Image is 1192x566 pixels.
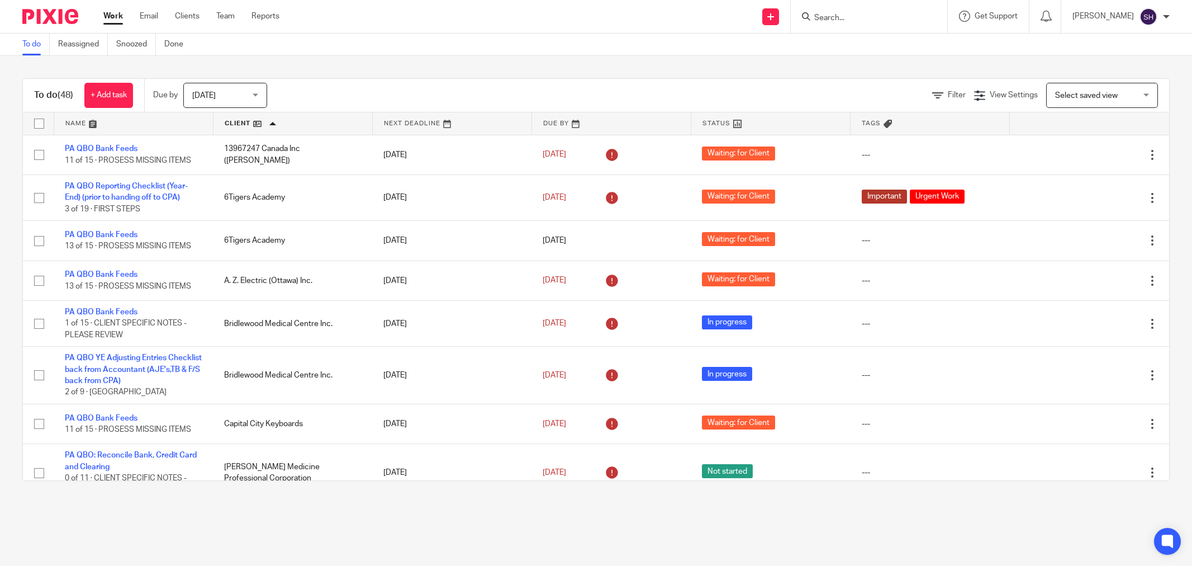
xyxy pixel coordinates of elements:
span: (48) [58,91,73,100]
span: Waiting: for Client [702,232,775,246]
td: [DATE] [372,444,531,502]
span: 11 of 15 · PROSESS MISSING ITEMS [65,157,191,164]
td: A. Z. Electric (Ottawa) Inc. [213,261,372,300]
div: --- [862,318,999,329]
a: PA QBO Bank Feeds [65,414,137,422]
span: 3 of 19 · FIRST STEPS [65,205,140,213]
div: --- [862,418,999,430]
div: --- [862,467,999,478]
td: [DATE] [372,135,531,174]
span: [DATE] [543,320,566,328]
a: Reassigned [58,34,108,55]
span: Waiting: for Client [702,190,775,204]
a: PA QBO YE Adjusting Entries Checklist back from Accountant (AJE's,TB & F/S back from CPA) [65,354,202,385]
span: 13 of 15 · PROSESS MISSING ITEMS [65,282,191,290]
p: [PERSON_NAME] [1072,11,1134,22]
td: 13967247 Canada Inc ([PERSON_NAME]) [213,135,372,174]
h1: To do [34,89,73,101]
span: Urgent Work [910,190,965,204]
span: Get Support [975,12,1018,20]
span: 11 of 15 · PROSESS MISSING ITEMS [65,426,191,433]
span: Tags [862,120,881,126]
td: Bridlewood Medical Centre Inc. [213,300,372,346]
span: In progress [702,367,752,381]
td: [DATE] [372,300,531,346]
div: --- [862,235,999,246]
span: Waiting: for Client [702,416,775,430]
span: [DATE] [543,194,566,201]
td: Bridlewood Medical Centre Inc. [213,347,372,404]
td: [DATE] [372,221,531,261]
span: 1 of 15 · CLIENT SPECIFIC NOTES - PLEASE REVIEW [65,320,187,339]
span: In progress [702,315,752,329]
span: [DATE] [543,469,566,477]
a: Reports [251,11,279,22]
img: svg%3E [1139,8,1157,26]
td: [DATE] [372,404,531,444]
a: Clients [175,11,200,22]
img: Pixie [22,9,78,24]
a: PA QBO Bank Feeds [65,308,137,316]
div: --- [862,275,999,286]
a: Email [140,11,158,22]
td: [DATE] [372,347,531,404]
a: Done [164,34,192,55]
a: PA QBO Bank Feeds [65,145,137,153]
span: 0 of 11 · CLIENT SPECIFIC NOTES - PLEASE REVIEW [65,474,187,494]
td: [DATE] [372,174,531,220]
td: [DATE] [372,261,531,300]
p: Due by [153,89,178,101]
span: Waiting: for Client [702,272,775,286]
span: Waiting: for Client [702,147,775,161]
a: PA QBO Bank Feeds [65,231,137,239]
td: 6Tigers Academy [213,221,372,261]
a: To do [22,34,50,55]
a: Work [103,11,123,22]
div: --- [862,149,999,161]
span: [DATE] [543,151,566,159]
span: [DATE] [543,420,566,428]
span: Not started [702,464,753,478]
div: --- [862,370,999,381]
td: 6Tigers Academy [213,174,372,220]
span: [DATE] [543,277,566,285]
a: PA QBO Bank Feeds [65,271,137,279]
span: Important [862,190,907,204]
span: View Settings [990,91,1038,99]
a: PA QBO Reporting Checklist (Year-End) (prior to handing off to CPA) [65,182,188,201]
span: [DATE] [543,237,566,244]
span: Select saved view [1055,92,1118,100]
span: 13 of 15 · PROSESS MISSING ITEMS [65,242,191,250]
span: [DATE] [192,92,216,100]
td: Capital City Keyboards [213,404,372,444]
a: Team [216,11,235,22]
span: [DATE] [543,371,566,379]
span: 2 of 9 · [GEOGRAPHIC_DATA] [65,389,167,397]
input: Search [813,13,914,23]
td: [PERSON_NAME] Medicine Professional Corporation [213,444,372,502]
span: Filter [948,91,966,99]
a: + Add task [84,83,133,108]
a: PA QBO: Reconcile Bank, Credit Card and Clearing [65,451,197,470]
a: Snoozed [116,34,156,55]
